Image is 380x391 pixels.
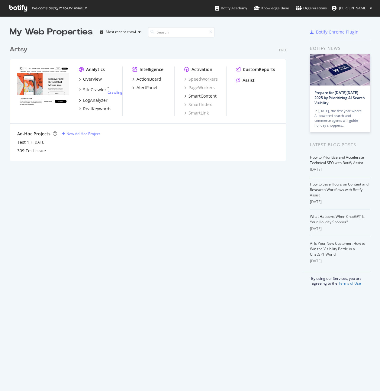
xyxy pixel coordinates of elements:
[137,76,161,82] div: ActionBoard
[316,29,359,35] div: Botify Chrome Plugin
[79,85,122,95] a: SiteCrawler- Crawling
[86,66,105,73] div: Analytics
[10,26,93,38] div: My Web Properties
[310,241,365,257] a: AI Is Your New Customer: How to Win the Visibility Battle in a ChatGPT World
[310,199,370,205] div: [DATE]
[314,108,366,128] div: In [DATE], the first year where AI-powered search and commerce agents will guide holiday shoppers…
[310,29,359,35] a: Botify Chrome Plugin
[83,76,102,82] div: Overview
[192,66,212,73] div: Activation
[148,27,214,37] input: Search
[314,90,365,105] a: Prepare for [DATE][DATE] 2025 by Prioritizing AI Search Visibility
[310,54,370,86] img: Prepare for Black Friday 2025 by Prioritizing AI Search Visibility
[17,148,46,154] a: 309 Test Issue
[310,258,370,264] div: [DATE]
[310,141,370,148] div: Latest Blog Posts
[140,66,163,73] div: Intelligence
[132,76,161,82] a: ActionBoard
[98,27,143,37] button: Most recent crawl
[17,131,50,137] div: Ad-Hoc Projects
[215,5,247,11] div: Botify Academy
[310,182,369,198] a: How to Save Hours on Content and Research Workflows with Botify Assist
[10,45,30,54] a: Artsy
[137,85,157,91] div: AlertPanel
[310,226,370,231] div: [DATE]
[66,131,100,136] div: New Ad-Hoc Project
[236,77,255,83] a: Assist
[17,66,69,108] img: artsy.net
[310,214,365,225] a: What Happens When ChatGPT Is Your Holiday Shopper?
[184,102,212,108] a: SmartIndex
[83,106,111,112] div: RealKeywords
[34,140,45,145] a: [DATE]
[184,93,217,99] a: SmartContent
[79,76,102,82] a: Overview
[236,66,275,73] a: CustomReports
[302,273,370,286] div: By using our Services, you are agreeing to the
[10,45,27,54] div: Artsy
[83,97,108,103] div: LogAnalyzer
[188,93,217,99] div: SmartContent
[310,167,370,172] div: [DATE]
[338,281,361,286] a: Terms of Use
[310,155,364,165] a: How to Prioritize and Accelerate Technical SEO with Botify Assist
[83,87,106,93] div: SiteCrawler
[79,97,108,103] a: LogAnalyzer
[32,6,86,11] span: Welcome back, [PERSON_NAME] !
[106,30,136,34] div: Most recent crawl
[310,45,370,52] div: Botify news
[184,85,215,91] a: PageWorkers
[108,85,122,95] div: -
[254,5,289,11] div: Knowledge Base
[79,106,111,112] a: RealKeywords
[10,38,291,161] div: grid
[279,47,286,53] div: Pro
[327,3,377,13] button: [PERSON_NAME]
[62,131,100,136] a: New Ad-Hoc Project
[243,66,275,73] div: CustomReports
[108,90,122,95] a: Crawling
[243,77,255,83] div: Assist
[17,139,29,145] a: Test 1
[296,5,327,11] div: Organizations
[339,5,367,11] span: Jenna Poczik
[184,110,209,116] a: SmartLink
[132,85,157,91] a: AlertPanel
[184,76,218,82] a: SpeedWorkers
